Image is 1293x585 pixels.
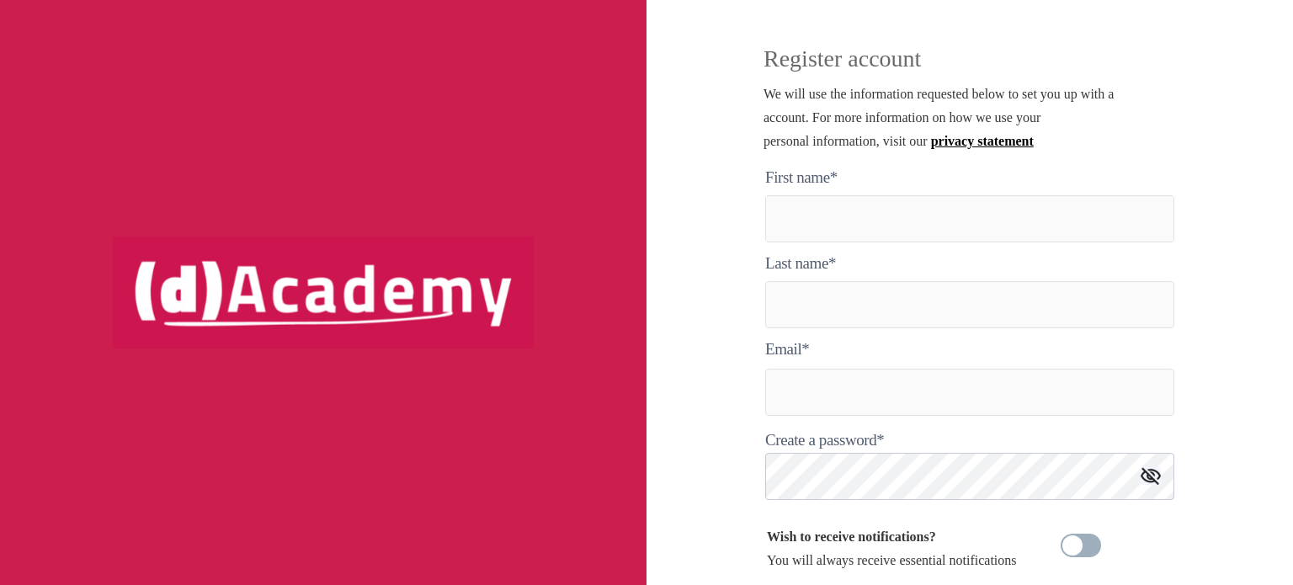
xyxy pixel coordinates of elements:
a: privacy statement [931,134,1034,148]
p: Register account [764,49,1184,82]
img: logo [113,237,534,348]
div: You will always receive essential notifications [767,525,1017,572]
span: We will use the information requested below to set you up with a account. For more information on... [764,87,1114,148]
img: icon [1141,467,1161,485]
b: Wish to receive notifications? [767,529,936,544]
